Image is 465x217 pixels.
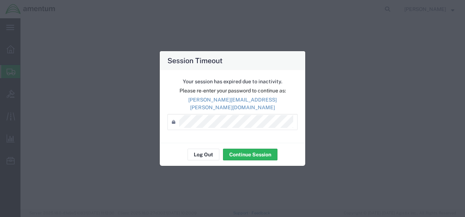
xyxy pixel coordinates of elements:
button: Continue Session [223,149,277,160]
p: Please re-enter your password to continue as: [167,87,298,95]
p: Your session has expired due to inactivity. [167,78,298,85]
button: Log Out [188,149,219,160]
h4: Session Timeout [167,55,223,66]
p: [PERSON_NAME][EMAIL_ADDRESS][PERSON_NAME][DOMAIN_NAME] [167,96,298,111]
